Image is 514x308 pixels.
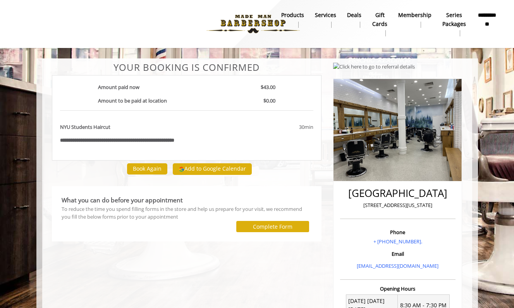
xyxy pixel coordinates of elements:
img: Click here to go to referral details [333,63,415,71]
b: Services [315,11,336,19]
b: Amount to be paid at location [98,97,167,104]
img: Made Man Barbershop logo [200,3,306,45]
button: Add to Google Calendar [173,163,252,175]
h3: Phone [342,229,454,235]
b: What you can do before your appointment [62,196,183,204]
b: Amount paid now [98,84,139,91]
a: Series packagesSeries packages [437,10,471,38]
label: Complete Form [253,224,292,230]
a: + [PHONE_NUMBER]. [373,238,422,245]
a: Gift cardsgift cards [367,10,393,38]
b: Deals [347,11,361,19]
div: To reduce the time you spend filling forms in the store and help us prepare for your visit, we re... [62,205,312,221]
button: Book Again [127,163,167,175]
b: gift cards [372,11,387,28]
b: $43.00 [261,84,275,91]
h3: Email [342,251,454,257]
b: $0.00 [263,97,275,104]
button: Complete Form [236,221,309,232]
a: DealsDeals [342,10,367,30]
h2: [GEOGRAPHIC_DATA] [342,188,454,199]
h3: Opening Hours [340,286,456,291]
b: Series packages [442,11,466,28]
div: 30min [237,123,313,131]
a: [EMAIL_ADDRESS][DOMAIN_NAME] [357,262,438,269]
b: products [281,11,304,19]
b: Membership [398,11,431,19]
a: MembershipMembership [393,10,437,30]
a: Productsproducts [276,10,309,30]
center: Your Booking is confirmed [52,62,322,72]
b: NYU Students Haircut [60,123,110,131]
a: ServicesServices [309,10,342,30]
p: [STREET_ADDRESS][US_STATE] [342,201,454,209]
